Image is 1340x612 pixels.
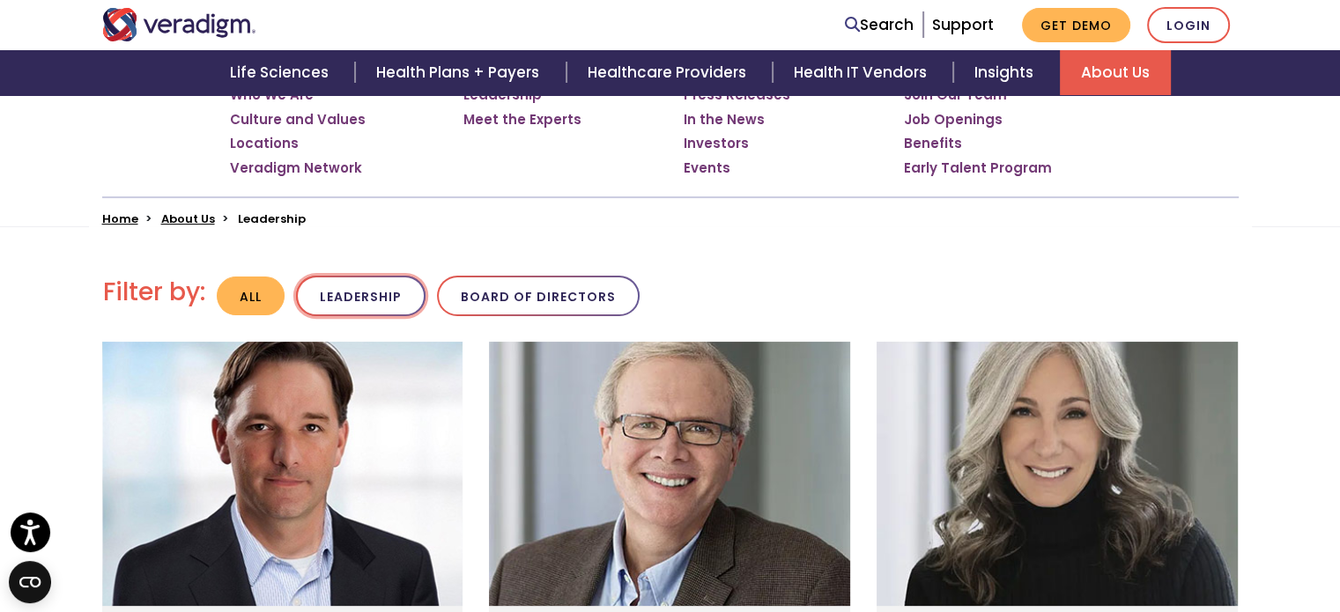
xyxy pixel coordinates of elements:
a: Meet the Experts [463,111,581,129]
a: Press Releases [684,86,790,104]
a: Job Openings [904,111,1003,129]
button: Leadership [296,276,426,317]
a: Locations [230,135,299,152]
h2: Filter by: [103,277,205,307]
a: About Us [161,210,215,227]
a: Health IT Vendors [773,50,953,95]
a: Login [1147,7,1230,43]
a: Who We Are [230,86,314,104]
a: Investors [684,135,749,152]
a: Health Plans + Payers [355,50,566,95]
a: Healthcare Providers [566,50,773,95]
a: Events [684,159,730,177]
a: Join Our Team [904,86,1007,104]
a: Benefits [904,135,962,152]
button: All [217,277,285,316]
button: Open CMP widget [9,561,51,603]
a: Veradigm Network [230,159,362,177]
a: Life Sciences [209,50,355,95]
a: Leadership [463,86,542,104]
a: Support [932,14,994,35]
a: Insights [953,50,1060,95]
a: In the News [684,111,765,129]
a: Early Talent Program [904,159,1052,177]
img: Veradigm logo [102,8,256,41]
a: About Us [1060,50,1171,95]
button: Board of Directors [437,276,640,317]
a: Home [102,210,138,227]
a: Get Demo [1022,8,1130,42]
a: Culture and Values [230,111,366,129]
a: Search [845,13,914,37]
